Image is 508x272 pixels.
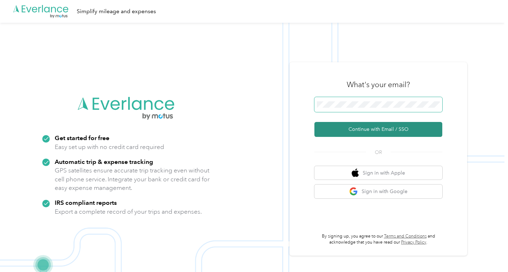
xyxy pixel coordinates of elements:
[55,199,117,206] strong: IRS compliant reports
[401,240,426,245] a: Privacy Policy
[384,234,427,239] a: Terms and Conditions
[314,166,442,180] button: apple logoSign in with Apple
[314,185,442,198] button: google logoSign in with Google
[55,207,202,216] p: Export a complete record of your trips and expenses.
[314,233,442,246] p: By signing up, you agree to our and acknowledge that you have read our .
[349,187,358,196] img: google logo
[55,158,153,165] strong: Automatic trip & expense tracking
[77,7,156,16] div: Simplify mileage and expenses
[366,149,391,156] span: OR
[55,143,164,151] p: Easy set up with no credit card required
[55,134,109,142] strong: Get started for free
[314,122,442,137] button: Continue with Email / SSO
[352,169,359,177] img: apple logo
[55,166,210,192] p: GPS satellites ensure accurate trip tracking even without cell phone service. Integrate your bank...
[347,80,410,90] h3: What's your email?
